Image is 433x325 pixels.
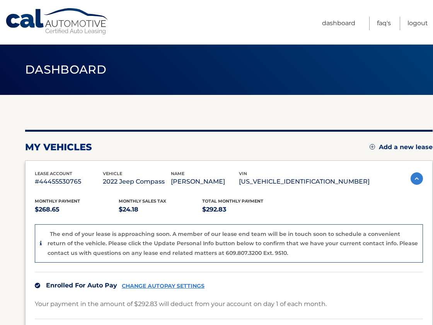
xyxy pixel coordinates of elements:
a: CHANGE AUTOPAY SETTINGS [122,283,205,289]
a: Logout [407,17,428,30]
span: Total Monthly Payment [202,198,263,204]
span: vin [239,171,247,176]
a: Dashboard [322,17,355,30]
span: Enrolled For Auto Pay [46,282,117,289]
p: [PERSON_NAME] [171,176,239,187]
h2: my vehicles [25,141,92,153]
img: accordion-active.svg [411,172,423,185]
span: name [171,171,184,176]
p: 2022 Jeep Compass [103,176,171,187]
span: Monthly Payment [35,198,80,204]
img: check.svg [35,283,40,288]
p: [US_VEHICLE_IDENTIFICATION_NUMBER] [239,176,370,187]
a: Add a new lease [370,143,433,151]
p: The end of your lease is approaching soon. A member of our lease end team will be in touch soon t... [48,230,418,256]
span: Monthly sales Tax [119,198,166,204]
span: Dashboard [25,62,106,77]
a: Cal Automotive [5,8,109,35]
span: vehicle [103,171,122,176]
p: $292.83 [202,204,286,215]
p: Your payment in the amount of $292.83 will deduct from your account on day 1 of each month. [35,299,327,310]
p: #44455530765 [35,176,103,187]
p: $268.65 [35,204,119,215]
a: FAQ's [377,17,391,30]
p: $24.18 [119,204,203,215]
span: lease account [35,171,72,176]
img: add.svg [370,144,375,150]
